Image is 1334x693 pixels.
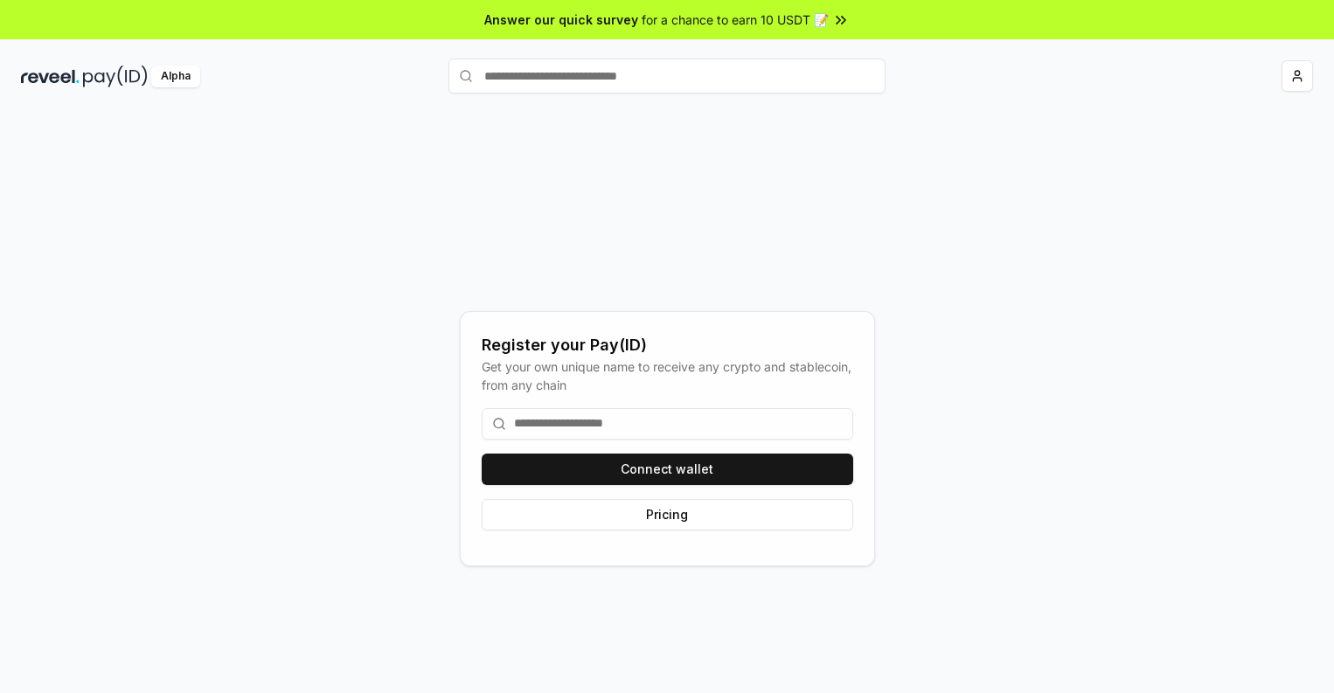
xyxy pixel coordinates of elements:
span: for a chance to earn 10 USDT 📝 [642,10,829,29]
span: Answer our quick survey [484,10,638,29]
img: pay_id [83,66,148,87]
button: Connect wallet [482,454,853,485]
div: Alpha [151,66,200,87]
img: reveel_dark [21,66,80,87]
div: Register your Pay(ID) [482,333,853,357]
button: Pricing [482,499,853,530]
div: Get your own unique name to receive any crypto and stablecoin, from any chain [482,357,853,394]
